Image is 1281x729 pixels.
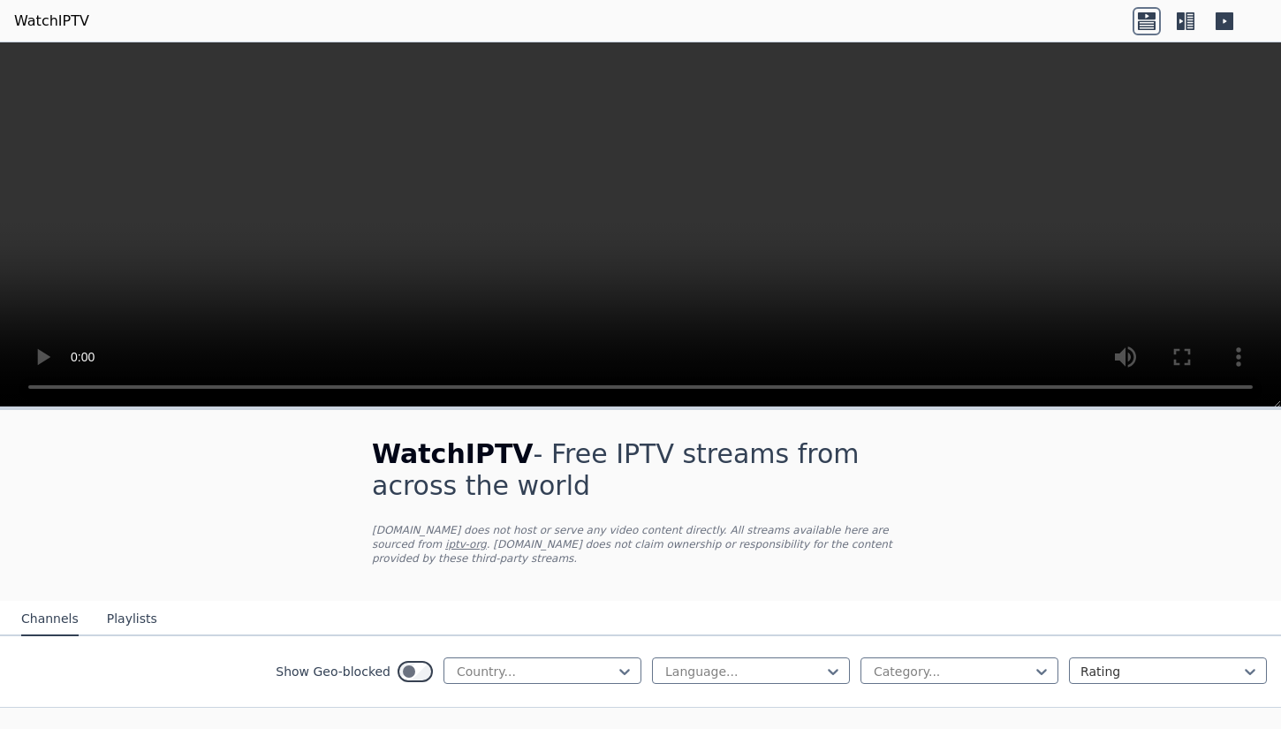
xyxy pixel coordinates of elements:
[14,11,89,32] a: WatchIPTV
[276,663,390,680] label: Show Geo-blocked
[21,603,79,636] button: Channels
[372,438,534,469] span: WatchIPTV
[445,538,487,551] a: iptv-org
[107,603,157,636] button: Playlists
[372,523,909,566] p: [DOMAIN_NAME] does not host or serve any video content directly. All streams available here are s...
[372,438,909,502] h1: - Free IPTV streams from across the world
